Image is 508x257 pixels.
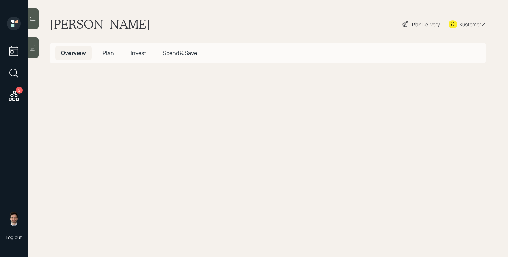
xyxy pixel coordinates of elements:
[61,49,86,57] span: Overview
[163,49,197,57] span: Spend & Save
[412,21,440,28] div: Plan Delivery
[50,17,150,32] h1: [PERSON_NAME]
[6,234,22,240] div: Log out
[103,49,114,57] span: Plan
[16,87,23,94] div: 2
[131,49,146,57] span: Invest
[460,21,481,28] div: Kustomer
[7,212,21,226] img: jonah-coleman-headshot.png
